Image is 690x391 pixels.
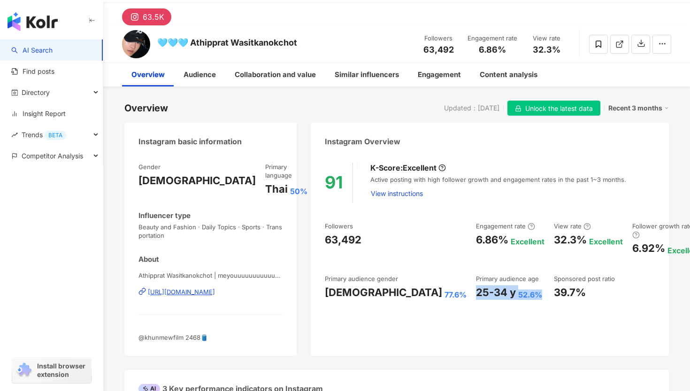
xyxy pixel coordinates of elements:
div: Gender [138,163,161,171]
div: Overview [131,69,165,80]
div: Excellent [589,236,623,247]
div: K-Score : [370,163,446,173]
img: KOL Avatar [122,30,150,58]
a: Find posts [11,67,54,76]
div: Influencer type [138,211,191,220]
span: Unlock the latest data [525,101,593,116]
a: Insight Report [11,109,66,118]
div: 25-34 y [476,285,516,300]
div: [DEMOGRAPHIC_DATA] [325,285,442,300]
a: searchAI Search [11,46,53,55]
span: 50% [290,186,307,196]
div: [URL][DOMAIN_NAME] [148,288,215,296]
div: Recent 3 months [608,102,669,114]
div: Primary audience age [476,274,539,283]
div: Engagement [418,69,461,80]
div: Excellent [403,163,437,173]
div: Instagram Overview [325,136,400,147]
div: [DEMOGRAPHIC_DATA] [138,173,256,188]
div: Engagement rate [468,34,517,43]
span: 32.3% [533,45,560,55]
div: Followers [421,34,456,43]
div: Followers [325,222,353,230]
div: 63.5K [143,10,164,23]
div: 52.6% [518,289,542,300]
button: View instructions [370,184,423,203]
div: Updated：[DATE] [444,104,499,112]
div: 39.7% [554,285,586,300]
img: chrome extension [15,363,33,378]
div: Instagram basic information [138,136,242,147]
span: lock [515,105,521,112]
span: Directory [22,82,50,103]
div: About [138,254,159,264]
div: Engagement rate [476,222,535,230]
div: Primary audience gender [325,274,398,283]
div: 91 [325,173,343,192]
a: [URL][DOMAIN_NAME] [138,288,283,296]
span: View instructions [371,190,423,197]
a: chrome extensionInstall browser extension [12,358,91,383]
div: Primary language [265,163,307,180]
span: 6.86% [479,45,506,55]
div: Active posting with high follower growth and engagement rates in the past 1~3 months. [370,175,655,203]
div: 32.3% [554,233,587,247]
div: Thai [265,182,288,196]
div: 🩵🩵🩵 Athipprat Wasitkanokchot [157,37,297,48]
button: Unlock the latest data [507,101,600,116]
div: 6.92% [632,241,665,256]
span: Install browser extension [37,362,88,379]
span: 63,492 [423,45,454,55]
div: Audience [184,69,216,80]
img: logo [8,12,58,31]
div: 6.86% [476,233,508,247]
div: Collaboration and value [235,69,316,80]
span: rise [11,132,18,138]
div: 77.6% [445,289,467,300]
div: Overview [124,102,168,115]
div: View rate [529,34,564,43]
span: @khunmewfilm 2468🛢️ [138,334,208,341]
div: Excellent [511,236,544,247]
span: Competitor Analysis [22,145,83,166]
button: 63.5K [122,8,171,25]
div: Content analysis [480,69,537,80]
div: BETA [45,131,66,140]
div: View rate [554,222,591,230]
span: Trends [22,124,66,145]
div: 63,492 [325,233,361,247]
div: Similar influencers [335,69,399,80]
div: Sponsored post ratio [554,274,615,283]
span: Athipprat Wasitkanokchot | meyouuuuuuuuuuuuuuuuuu [138,271,283,280]
span: Beauty and Fashion · Daily Topics · Sports · Transportation [138,223,283,240]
